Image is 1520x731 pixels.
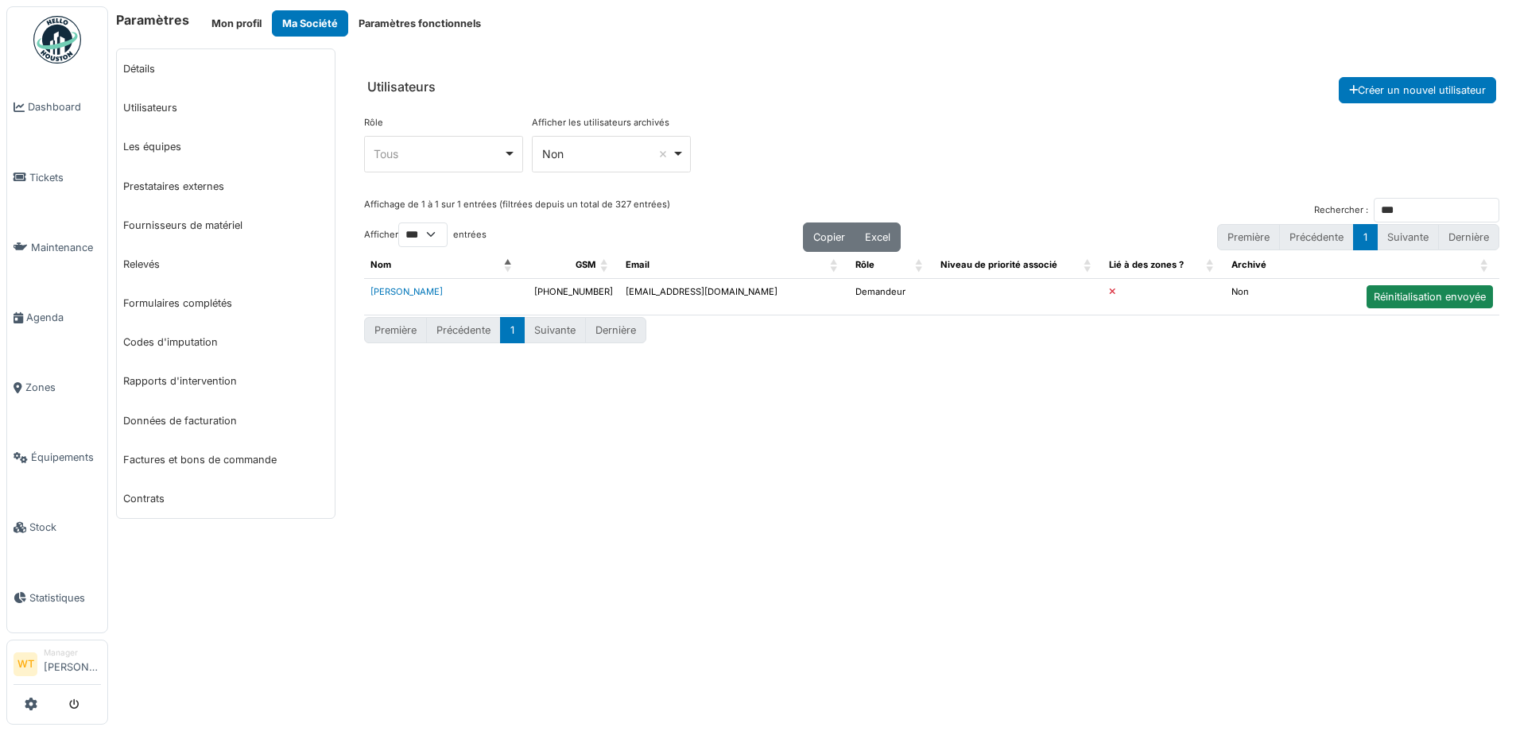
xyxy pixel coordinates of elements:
[655,146,671,162] button: Remove item: 'false'
[1353,224,1378,250] button: 1
[116,13,189,28] h6: Paramètres
[576,259,595,270] span: GSM
[1109,259,1184,270] span: Lié à des zones ?
[31,240,101,255] span: Maintenance
[348,10,491,37] button: Paramètres fonctionnels
[500,317,525,343] button: 1
[855,222,901,252] button: Excel
[117,206,335,245] a: Fournisseurs de matériel
[523,278,619,315] td: [PHONE_NUMBER]
[940,259,1057,270] span: Niveau de priorité associé
[44,647,101,681] li: [PERSON_NAME]
[1367,285,1493,308] div: Réinitialisation envoyée
[25,380,101,395] span: Zones
[29,590,101,605] span: Statistiques
[370,259,391,270] span: Nom
[7,142,107,212] a: Tickets
[44,647,101,659] div: Manager
[117,323,335,362] a: Codes d'imputation
[117,88,335,127] a: Utilisateurs
[28,99,101,114] span: Dashboard
[7,72,107,142] a: Dashboard
[14,647,101,685] a: WT Manager[PERSON_NAME]
[201,10,272,37] button: Mon profil
[1231,259,1266,270] span: Archivé
[865,231,890,243] span: Excel
[855,259,874,270] span: Rôle
[1225,278,1310,315] td: Non
[7,423,107,493] a: Équipements
[364,116,383,130] label: Rôle
[7,353,107,423] a: Zones
[830,252,839,278] span: Email: Activate to sort
[33,16,81,64] img: Badge_color-CXgf-gQk.svg
[14,652,37,676] li: WT
[532,116,669,130] label: Afficher les utilisateurs archivés
[542,145,672,162] div: Non
[600,252,610,278] span: GSM: Activate to sort
[117,49,335,88] a: Détails
[619,278,849,315] td: [EMAIL_ADDRESS][DOMAIN_NAME]
[7,282,107,352] a: Agenda
[364,317,646,343] nav: pagination
[626,259,649,270] span: Email
[117,167,335,206] a: Prestataires externes
[1206,252,1216,278] span: Lié à des zones ?: Activate to sort
[364,222,487,247] label: Afficher entrées
[364,198,670,222] div: Affichage de 1 à 1 sur 1 entrées (filtrées depuis un total de 327 entrées)
[117,284,335,323] a: Formulaires complétés
[29,520,101,535] span: Stock
[915,252,925,278] span: Rôle: Activate to sort
[117,479,335,518] a: Contrats
[29,170,101,185] span: Tickets
[272,10,348,37] button: Ma Société
[504,252,514,278] span: Nom: Activate to invert sorting
[1084,252,1093,278] span: Niveau de priorité associé : Activate to sort
[7,212,107,282] a: Maintenance
[374,145,503,162] div: Tous
[7,493,107,563] a: Stock
[117,362,335,400] a: Rapports d'intervention
[1480,252,1490,278] span: : Activate to sort
[849,278,934,315] td: Demandeur
[117,440,335,479] a: Factures et bons de commande
[7,563,107,632] a: Statistiques
[1314,203,1368,217] label: Rechercher :
[1217,224,1499,250] nav: pagination
[803,222,855,252] button: Copier
[117,401,335,440] a: Données de facturation
[813,231,845,243] span: Copier
[367,79,436,95] h6: Utilisateurs
[398,222,448,247] select: Afficherentrées
[31,450,101,465] span: Équipements
[117,245,335,284] a: Relevés
[370,286,443,297] a: [PERSON_NAME]
[117,127,335,166] a: Les équipes
[26,310,101,325] span: Agenda
[1339,77,1496,103] button: Créer un nouvel utilisateur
